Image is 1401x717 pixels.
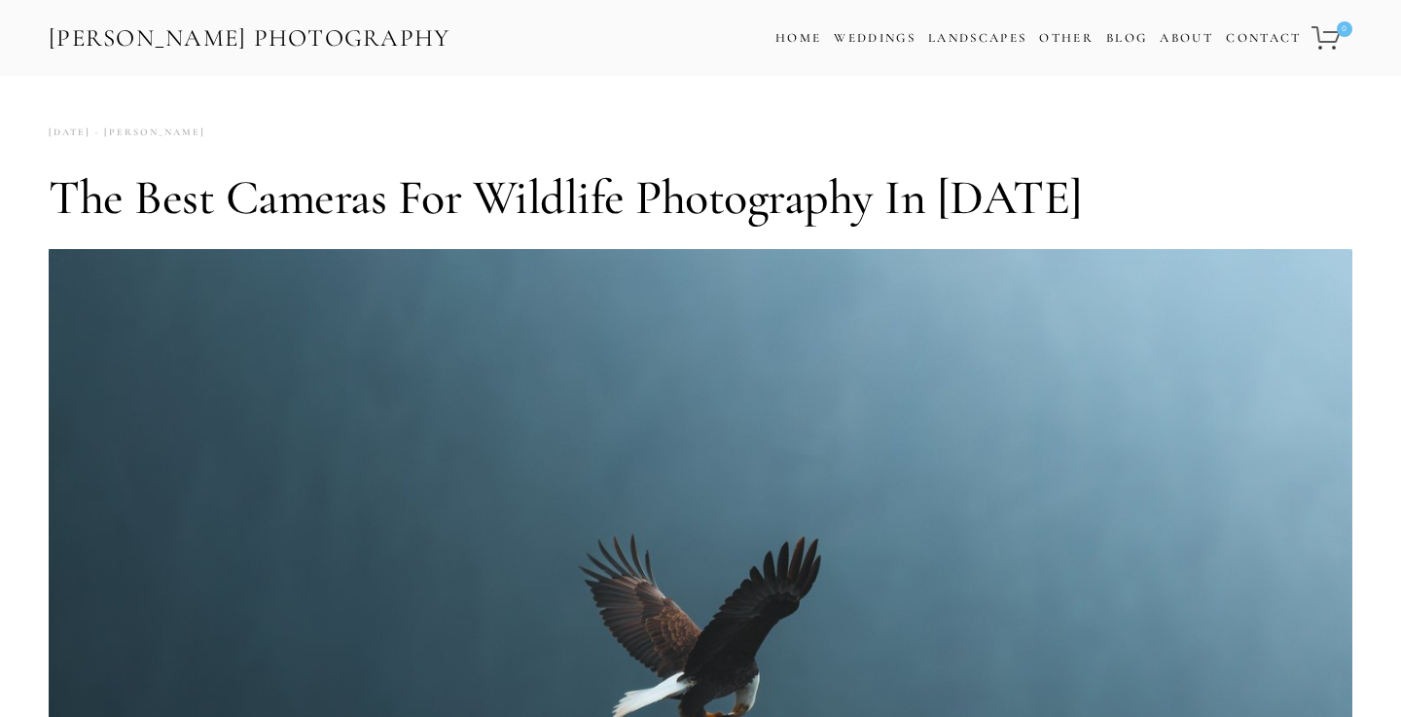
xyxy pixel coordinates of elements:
[49,120,90,146] time: [DATE]
[1226,24,1301,53] a: Contact
[90,120,205,146] a: [PERSON_NAME]
[1039,30,1094,46] a: Other
[1309,15,1354,61] a: 0 items in cart
[834,30,916,46] a: Weddings
[775,24,821,53] a: Home
[1337,21,1352,37] span: 0
[49,168,1352,227] h1: The Best Cameras for Wildlife Photography in [DATE]
[47,17,452,60] a: [PERSON_NAME] Photography
[1106,24,1147,53] a: Blog
[1160,24,1213,53] a: About
[928,30,1026,46] a: Landscapes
